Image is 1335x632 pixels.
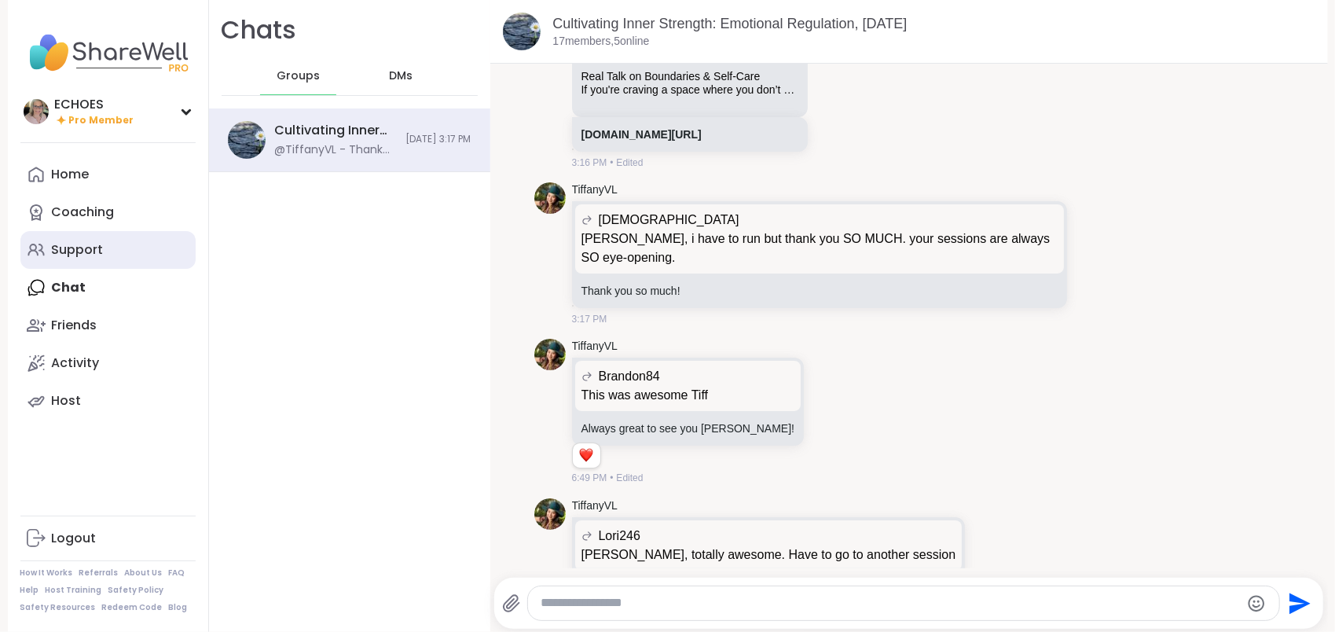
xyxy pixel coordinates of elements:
[52,204,115,221] div: Coaching
[599,211,739,230] span: [DEMOGRAPHIC_DATA]
[20,382,196,420] a: Host
[275,142,397,158] div: @TiffanyVL - Thank you so much [PERSON_NAME] :-)
[581,546,956,564] p: [PERSON_NAME], totally awesome. Have to go to another session
[52,530,97,547] div: Logout
[20,602,96,613] a: Safety Resources
[1247,594,1266,613] button: Emoji picker
[572,156,607,170] span: 3:16 PM
[616,471,643,485] span: Edited
[125,568,163,579] a: About Us
[581,283,1058,299] p: Thank you so much!
[572,339,618,355] a: TiffanyVL
[20,156,196,193] a: Home
[222,13,297,48] h1: Chats
[24,99,49,124] img: ECHOES
[573,443,600,468] div: Reaction list
[503,13,541,50] img: Cultivating Inner Strength: Emotional Regulation, Sep 09
[52,166,90,183] div: Home
[55,96,134,113] div: ECHOES
[169,568,185,579] a: FAQ
[534,182,566,214] img: https://sharewell-space-live.sfo3.digitaloceanspaces.com/user-generated/81e09d09-9516-4cb3-88f6-1...
[52,392,82,410] div: Host
[534,339,566,370] img: https://sharewell-space-live.sfo3.digitaloceanspaces.com/user-generated/81e09d09-9516-4cb3-88f6-1...
[572,312,607,326] span: 3:17 PM
[20,568,73,579] a: How It Works
[277,68,320,84] span: Groups
[541,595,1240,612] textarea: Type your message
[581,421,795,436] p: Always great to see you [PERSON_NAME]!
[102,602,163,613] a: Redeem Code
[553,16,908,31] a: Cultivating Inner Strength: Emotional Regulation, [DATE]
[553,34,650,50] p: 17 members, 5 online
[52,317,97,334] div: Friends
[20,585,39,596] a: Help
[20,193,196,231] a: Coaching
[108,585,164,596] a: Safety Policy
[572,471,607,485] span: 6:49 PM
[389,68,413,84] span: DMs
[20,231,196,269] a: Support
[534,498,566,530] img: https://sharewell-space-live.sfo3.digitaloceanspaces.com/user-generated/81e09d09-9516-4cb3-88f6-1...
[581,230,1058,267] p: [PERSON_NAME], i have to run but thank you SO MUCH. your sessions are always SO eye-opening.
[610,471,613,485] span: •
[616,156,643,170] span: Edited
[1280,586,1315,621] button: Send
[610,156,613,170] span: •
[52,355,100,372] div: Activity
[20,25,196,80] img: ShareWell Nav Logo
[20,307,196,344] a: Friends
[46,585,102,596] a: Host Training
[52,241,104,259] div: Support
[581,128,702,141] a: [DOMAIN_NAME][URL]
[581,70,798,83] div: Real Talk on Boundaries & Self-Care
[572,182,618,198] a: TiffanyVL
[572,498,618,514] a: TiffanyVL
[599,527,640,546] span: Lori246
[228,121,266,159] img: Cultivating Inner Strength: Emotional Regulation, Sep 09
[581,386,795,405] p: This was awesome Tiff
[581,83,798,97] div: If you're craving a space where you don’t have to have it all figured out… you’re in the right pl...
[69,114,134,127] span: Pro Member
[20,520,196,557] a: Logout
[20,344,196,382] a: Activity
[169,602,188,613] a: Blog
[79,568,119,579] a: Referrals
[275,122,397,139] div: Cultivating Inner Strength: Emotional Regulation, [DATE]
[406,133,471,146] span: [DATE] 3:17 PM
[578,450,594,462] button: Reactions: love
[599,367,660,386] span: Brandon84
